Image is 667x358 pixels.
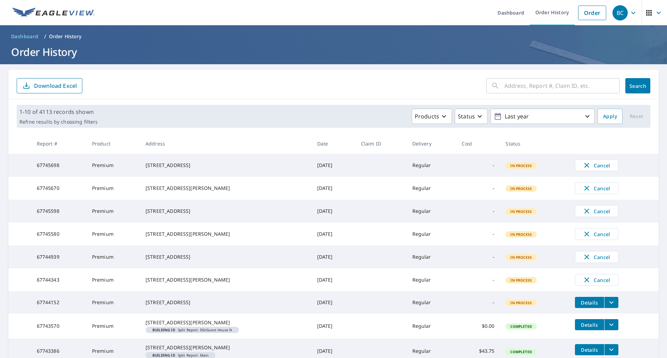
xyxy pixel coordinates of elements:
[312,133,355,154] th: Date
[407,268,456,291] td: Regular
[415,112,439,120] p: Products
[575,159,618,171] button: Cancel
[500,133,569,154] th: Status
[407,314,456,339] td: Regular
[582,230,611,238] span: Cancel
[582,184,611,192] span: Cancel
[87,133,140,154] th: Product
[604,297,618,308] button: filesDropdownBtn-67744152
[612,5,628,20] div: BC
[575,344,604,355] button: detailsBtn-67743386
[407,200,456,223] td: Regular
[506,324,536,329] span: Completed
[49,33,82,40] p: Order History
[34,82,77,90] p: Download Excel
[504,76,620,95] input: Address, Report #, Claim ID, etc.
[604,344,618,355] button: filesDropdownBtn-67743386
[491,109,595,124] button: Last year
[153,353,175,357] em: Building ID
[87,177,140,200] td: Premium
[153,328,175,332] em: Building ID
[575,228,618,240] button: Cancel
[312,268,355,291] td: [DATE]
[603,112,617,121] span: Apply
[140,133,312,154] th: Address
[455,109,488,124] button: Status
[31,200,87,223] td: 67745598
[87,154,140,177] td: Premium
[31,133,87,154] th: Report #
[582,207,611,215] span: Cancel
[146,231,306,238] div: [STREET_ADDRESS][PERSON_NAME]
[579,322,600,328] span: Details
[407,154,456,177] td: Regular
[146,319,306,326] div: [STREET_ADDRESS][PERSON_NAME]
[456,291,500,314] td: -
[506,163,536,168] span: In Process
[146,162,306,169] div: [STREET_ADDRESS]
[598,109,623,124] button: Apply
[506,186,536,191] span: In Process
[31,291,87,314] td: 67744152
[312,314,355,339] td: [DATE]
[148,353,213,357] span: Split Report: Main
[506,349,536,354] span: Completed
[407,133,456,154] th: Delivery
[87,223,140,245] td: Premium
[8,31,659,42] nav: breadcrumb
[506,232,536,237] span: In Process
[148,328,236,332] span: Split Report: DG/Guest House N
[8,31,41,42] a: Dashboard
[31,268,87,291] td: 67744343
[87,291,140,314] td: Premium
[631,83,645,89] span: Search
[575,182,618,194] button: Cancel
[312,245,355,268] td: [DATE]
[87,200,140,223] td: Premium
[407,291,456,314] td: Regular
[582,253,611,261] span: Cancel
[312,154,355,177] td: [DATE]
[146,299,306,306] div: [STREET_ADDRESS]
[8,45,659,59] h1: Order History
[11,33,39,40] span: Dashboard
[146,253,306,260] div: [STREET_ADDRESS]
[579,347,600,353] span: Details
[44,32,46,41] li: /
[146,208,306,215] div: [STREET_ADDRESS]
[407,245,456,268] td: Regular
[456,133,500,154] th: Cost
[506,300,536,305] span: In Process
[456,268,500,291] td: -
[312,223,355,245] td: [DATE]
[17,78,82,93] button: Download Excel
[146,344,306,351] div: [STREET_ADDRESS][PERSON_NAME]
[458,112,475,120] p: Status
[412,109,452,124] button: Products
[456,223,500,245] td: -
[625,78,650,93] button: Search
[31,177,87,200] td: 67745670
[87,314,140,339] td: Premium
[506,209,536,214] span: In Process
[355,133,407,154] th: Claim ID
[456,154,500,177] td: -
[146,276,306,283] div: [STREET_ADDRESS][PERSON_NAME]
[506,255,536,260] span: In Process
[13,8,94,18] img: EV Logo
[582,276,611,284] span: Cancel
[575,251,618,263] button: Cancel
[312,200,355,223] td: [DATE]
[19,119,98,125] p: Refine results by choosing filters
[31,223,87,245] td: 67745580
[31,245,87,268] td: 67744939
[575,297,604,308] button: detailsBtn-67744152
[407,223,456,245] td: Regular
[31,154,87,177] td: 67745698
[146,185,306,192] div: [STREET_ADDRESS][PERSON_NAME]
[578,6,606,20] a: Order
[604,319,618,330] button: filesDropdownBtn-67743570
[456,177,500,200] td: -
[312,291,355,314] td: [DATE]
[456,245,500,268] td: -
